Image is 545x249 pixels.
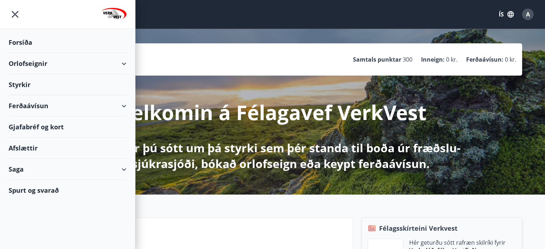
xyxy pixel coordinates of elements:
[421,56,445,63] p: Inneign :
[9,138,126,159] div: Afslættir
[101,8,126,22] img: union_logo
[446,56,458,63] span: 0 kr.
[83,140,462,172] p: Hér getur þú sótt um þá styrki sem þér standa til boða úr fræðslu- og sjúkrasjóði, bókað orlofsei...
[9,53,126,74] div: Orlofseignir
[9,95,126,116] div: Ferðaávísun
[519,6,536,23] button: A
[353,56,401,63] p: Samtals punktar
[466,56,503,63] p: Ferðaávísun :
[526,10,530,18] span: A
[9,8,21,21] button: menu
[9,159,126,180] div: Saga
[9,180,126,201] div: Spurt og svarað
[9,32,126,53] div: Forsíða
[76,236,347,248] p: Næstu helgi
[495,8,518,21] button: ÍS
[505,56,516,63] span: 0 kr.
[403,56,412,63] span: 300
[119,99,426,126] p: Velkomin á Félagavef VerkVest
[9,116,126,138] div: Gjafabréf og kort
[409,239,506,246] p: Hér geturðu sótt rafræn skilríki fyrir
[9,74,126,95] div: Styrkir
[379,224,458,233] span: Félagsskírteini Verkvest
